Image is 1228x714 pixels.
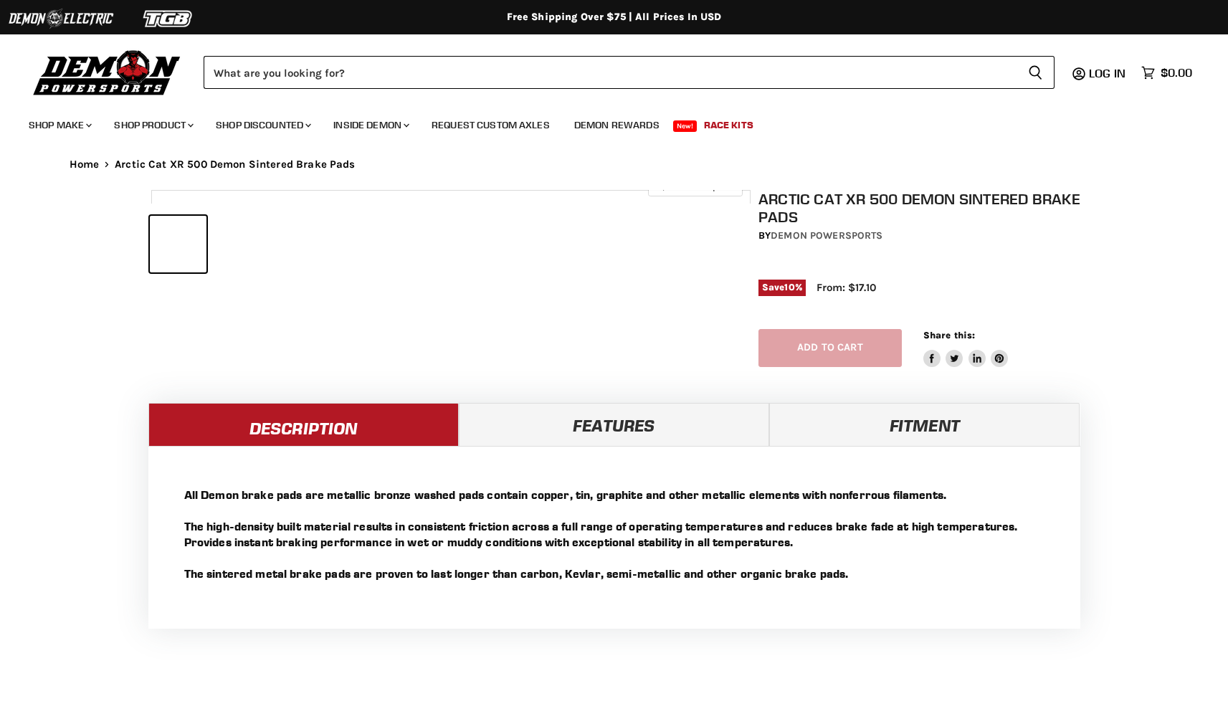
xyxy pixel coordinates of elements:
[41,11,1188,24] div: Free Shipping Over $75 | All Prices In USD
[771,229,882,242] a: Demon Powersports
[7,5,115,32] img: Demon Electric Logo 2
[1134,62,1199,83] a: $0.00
[115,5,222,32] img: TGB Logo 2
[1082,67,1134,80] a: Log in
[923,329,1009,367] aside: Share this:
[459,403,769,446] a: Features
[563,110,670,140] a: Demon Rewards
[18,110,100,140] a: Shop Make
[41,158,1188,171] nav: Breadcrumbs
[1089,66,1125,80] span: Log in
[758,190,1085,226] h1: Arctic Cat XR 500 Demon Sintered Brake Pads
[115,158,355,171] span: Arctic Cat XR 500 Demon Sintered Brake Pads
[923,330,975,341] span: Share this:
[769,403,1080,446] a: Fitment
[150,216,206,272] button: Arctic Cat XR 500 Demon Sintered Brake Pads thumbnail
[148,403,459,446] a: Description
[655,181,735,191] span: Click to expand
[204,56,1055,89] form: Product
[421,110,561,140] a: Request Custom Axles
[758,228,1085,244] div: by
[817,281,876,294] span: From: $17.10
[1017,56,1055,89] button: Search
[205,110,320,140] a: Shop Discounted
[70,158,100,171] a: Home
[29,47,186,97] img: Demon Powersports
[1161,66,1192,80] span: $0.00
[673,120,698,132] span: New!
[323,110,418,140] a: Inside Demon
[103,110,202,140] a: Shop Product
[758,280,806,295] span: Save %
[693,110,764,140] a: Race Kits
[18,105,1189,140] ul: Main menu
[204,56,1017,89] input: Search
[184,487,1044,581] p: All Demon brake pads are metallic bronze washed pads contain copper, tin, graphite and other meta...
[784,282,794,292] span: 10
